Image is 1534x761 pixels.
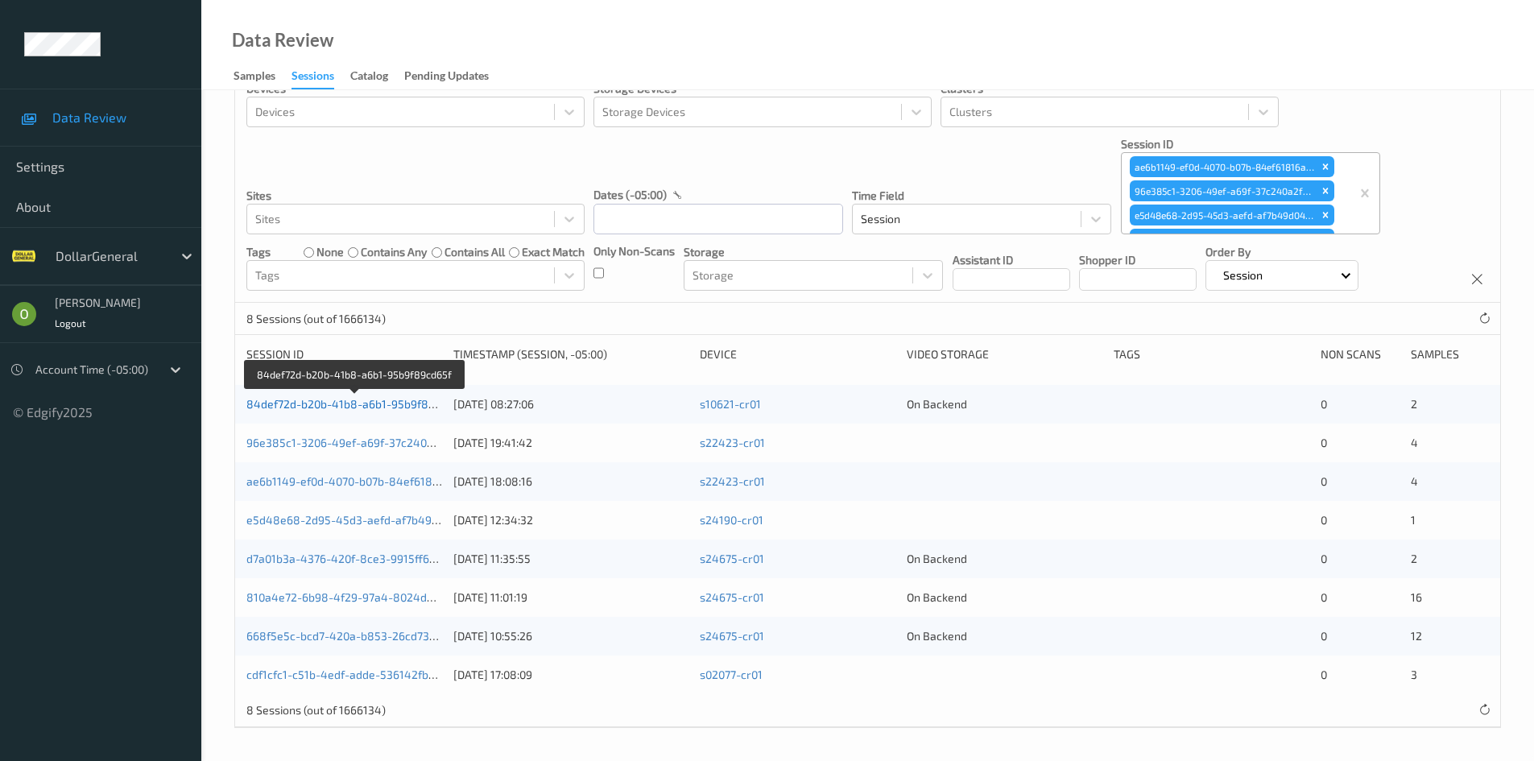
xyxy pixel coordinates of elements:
p: Storage [684,244,943,260]
div: Data Review [232,32,333,48]
div: On Backend [907,551,1102,567]
a: Sessions [292,65,350,89]
div: Pending Updates [404,68,489,88]
p: dates (-05:00) [593,187,667,203]
label: exact match [522,244,585,260]
span: 2 [1411,397,1417,411]
span: 4 [1411,474,1418,488]
div: [DATE] 10:55:26 [453,628,688,644]
p: Order By [1205,244,1359,260]
a: 668f5e5c-bcd7-420a-b853-26cd73734199 [246,629,466,643]
div: On Backend [907,628,1102,644]
span: 0 [1321,397,1327,411]
a: 96e385c1-3206-49ef-a69f-37c240a2f271 [246,436,461,449]
div: Remove e5d48e68-2d95-45d3-aefd-af7b49d04f85 [1317,205,1334,225]
div: Catalog [350,68,388,88]
a: ae6b1149-ef0d-4070-b07b-84ef61816aef [246,474,461,488]
div: [DATE] 11:35:55 [453,551,688,567]
a: s22423-cr01 [700,436,765,449]
div: Sessions [292,68,334,89]
span: 1 [1411,513,1416,527]
a: Catalog [350,65,404,88]
a: 84def72d-b20b-41b8-a6b1-95b9f89cd65f [246,397,464,411]
div: e5d48e68-2d95-45d3-aefd-af7b49d04f85 [1130,205,1317,225]
div: [DATE] 11:01:19 [453,589,688,606]
div: Remove 668f5e5c-bcd7-420a-b853-26cd73734199 [1317,229,1334,250]
a: s24675-cr01 [700,590,764,604]
a: 810a4e72-6b98-4f29-97a4-8024d013e083 [246,590,471,604]
p: Session ID [1121,136,1380,152]
a: s24190-cr01 [700,513,763,527]
a: Samples [234,65,292,88]
span: 16 [1411,590,1422,604]
div: [DATE] 17:08:09 [453,667,688,683]
a: s02077-cr01 [700,668,763,681]
p: Sites [246,188,585,204]
p: 8 Sessions (out of 1666134) [246,702,386,718]
p: Only Non-Scans [593,243,675,259]
span: 0 [1321,668,1327,681]
div: Remove 96e385c1-3206-49ef-a69f-37c240a2f271 [1317,180,1334,201]
div: On Backend [907,589,1102,606]
p: 8 Sessions (out of 1666134) [246,311,386,327]
div: [DATE] 19:41:42 [453,435,688,451]
a: s24675-cr01 [700,629,764,643]
p: Session [1218,267,1268,283]
span: 0 [1321,629,1327,643]
label: contains all [444,244,505,260]
div: 96e385c1-3206-49ef-a69f-37c240a2f271 [1130,180,1317,201]
span: 0 [1321,474,1327,488]
div: [DATE] 12:34:32 [453,512,688,528]
div: On Backend [907,396,1102,412]
label: none [316,244,344,260]
p: Shopper ID [1079,252,1197,268]
a: Pending Updates [404,65,505,88]
span: 0 [1321,590,1327,604]
a: s24675-cr01 [700,552,764,565]
span: 4 [1411,436,1418,449]
a: s22423-cr01 [700,474,765,488]
div: ae6b1149-ef0d-4070-b07b-84ef61816aef [1130,156,1317,177]
span: 0 [1321,436,1327,449]
div: Video Storage [907,346,1102,362]
div: [DATE] 18:08:16 [453,474,688,490]
a: e5d48e68-2d95-45d3-aefd-af7b49d04f85 [246,513,469,527]
div: Device [700,346,895,362]
a: cdf1cfc1-c51b-4edf-adde-536142fbc39e [246,668,453,681]
p: Tags [246,244,271,260]
span: 0 [1321,513,1327,527]
a: d7a01b3a-4376-420f-8ce3-9915ff665dc0 [246,552,461,565]
div: Non Scans [1321,346,1399,362]
div: 668f5e5c-bcd7-420a-b853-26cd73734199 [1130,229,1317,250]
a: s10621-cr01 [700,397,761,411]
span: 3 [1411,668,1417,681]
div: Remove ae6b1149-ef0d-4070-b07b-84ef61816aef [1317,156,1334,177]
p: Time Field [852,188,1111,204]
div: Session ID [246,346,442,362]
span: 0 [1321,552,1327,565]
label: contains any [361,244,427,260]
div: Samples [234,68,275,88]
div: Timestamp (Session, -05:00) [453,346,688,362]
span: 12 [1411,629,1422,643]
span: 2 [1411,552,1417,565]
p: Assistant ID [953,252,1070,268]
div: Samples [1411,346,1489,362]
div: [DATE] 08:27:06 [453,396,688,412]
div: Tags [1114,346,1309,362]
